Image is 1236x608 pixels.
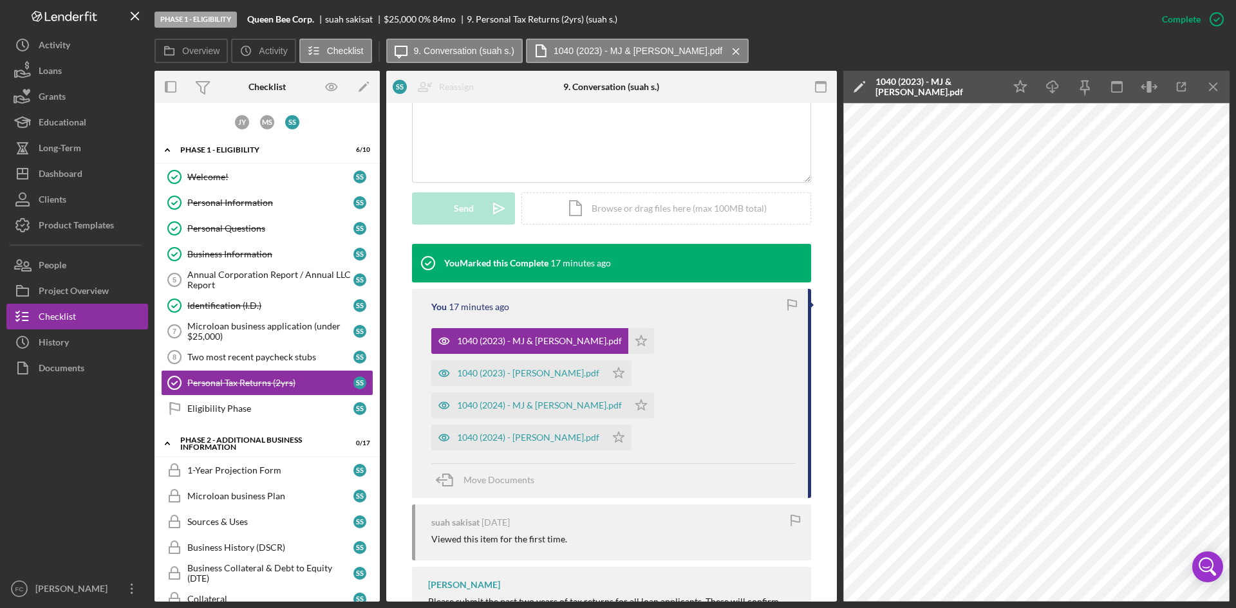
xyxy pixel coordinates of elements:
button: FC[PERSON_NAME] [6,576,148,602]
div: s s [285,115,299,129]
a: Welcome!ss [161,164,373,190]
div: s s [353,515,366,528]
button: 1040 (2024) - [PERSON_NAME].pdf [431,425,632,450]
div: Open Intercom Messenger [1192,551,1223,582]
div: You [431,302,447,312]
button: Dashboard [6,161,148,187]
div: s s [393,80,407,94]
div: Personal Questions [187,223,353,234]
div: 1040 (2024) - MJ & [PERSON_NAME].pdf [457,400,622,410]
div: 9. Personal Tax Returns (2yrs) (suah s.) [467,14,617,24]
div: Project Overview [39,278,109,307]
a: History [6,329,148,355]
div: 0 % [418,14,431,24]
div: [PERSON_NAME] [428,580,500,590]
a: 8Two most recent paycheck stubsss [161,344,373,370]
button: Activity [231,39,295,63]
div: Phase 1 - Eligibility [180,146,338,154]
div: 9. Conversation (suah s.) [563,82,659,92]
div: 6 / 10 [347,146,370,154]
button: People [6,252,148,278]
a: Sources & Usesss [161,509,373,535]
div: Checklist [39,304,76,333]
label: Checklist [327,46,364,56]
label: 9. Conversation (suah s.) [414,46,514,56]
button: Product Templates [6,212,148,238]
div: 84 mo [433,14,456,24]
a: Microloan business Planss [161,483,373,509]
div: Collateral [187,594,353,604]
div: [PERSON_NAME] [32,576,116,605]
tspan: 8 [173,353,176,361]
a: Business Informationss [161,241,373,267]
div: s s [353,170,366,183]
div: Business Information [187,249,353,259]
div: Checklist [248,82,286,92]
div: Send [454,192,474,225]
div: suah sakisat [431,517,480,528]
div: History [39,329,69,358]
div: Annual Corporation Report / Annual LLC Report [187,270,353,290]
label: 1040 (2023) - MJ & [PERSON_NAME].pdf [554,46,722,56]
div: s s [353,299,366,312]
div: Reassign [439,74,474,100]
button: Project Overview [6,278,148,304]
div: s s [353,593,366,605]
div: Personal Information [187,198,353,208]
div: J Y [235,115,249,129]
div: 0 / 17 [347,439,370,447]
button: Long-Term [6,135,148,161]
button: Checklist [299,39,372,63]
time: 2025-09-24 03:46 [482,517,510,528]
div: Activity [39,32,70,61]
button: Loans [6,58,148,84]
div: s s [353,325,366,338]
div: Personal Tax Returns (2yrs) [187,378,353,388]
a: 5Annual Corporation Report / Annual LLC Reportss [161,267,373,293]
b: Queen Bee Corp. [247,14,314,24]
div: 1040 (2023) - MJ & [PERSON_NAME].pdf [457,336,622,346]
div: 1040 (2023) - [PERSON_NAME].pdf [457,368,599,378]
button: Grants [6,84,148,109]
div: s s [353,402,366,415]
div: Documents [39,355,84,384]
button: 1040 (2023) - MJ & [PERSON_NAME].pdf [431,328,654,354]
div: People [39,252,66,281]
div: Microloan business application (under $25,000) [187,321,353,342]
div: 1040 (2024) - [PERSON_NAME].pdf [457,432,599,443]
button: Checklist [6,304,148,329]
div: Loans [39,58,62,87]
div: s s [353,222,366,235]
div: suah sakisat [325,14,384,24]
button: 1040 (2023) - MJ & [PERSON_NAME].pdf [526,39,749,63]
div: Microloan business Plan [187,491,353,501]
button: Overview [154,39,228,63]
div: Welcome! [187,172,353,182]
div: s s [353,376,366,389]
button: Clients [6,187,148,212]
div: You Marked this Complete [444,258,548,268]
label: Overview [182,46,220,56]
a: Personal Tax Returns (2yrs)ss [161,370,373,396]
button: Move Documents [431,464,547,496]
div: Phase 2 - Additional Business Information [180,436,338,451]
time: 2025-09-25 06:23 [550,258,611,268]
button: Educational [6,109,148,135]
button: ssReassign [386,74,487,100]
button: Send [412,192,515,225]
div: Sources & Uses [187,517,353,527]
button: 9. Conversation (suah s.) [386,39,523,63]
button: Documents [6,355,148,381]
div: s s [353,248,366,261]
div: Business Collateral & Debt to Equity (DTE) [187,563,353,584]
a: 7Microloan business application (under $25,000)ss [161,318,373,344]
